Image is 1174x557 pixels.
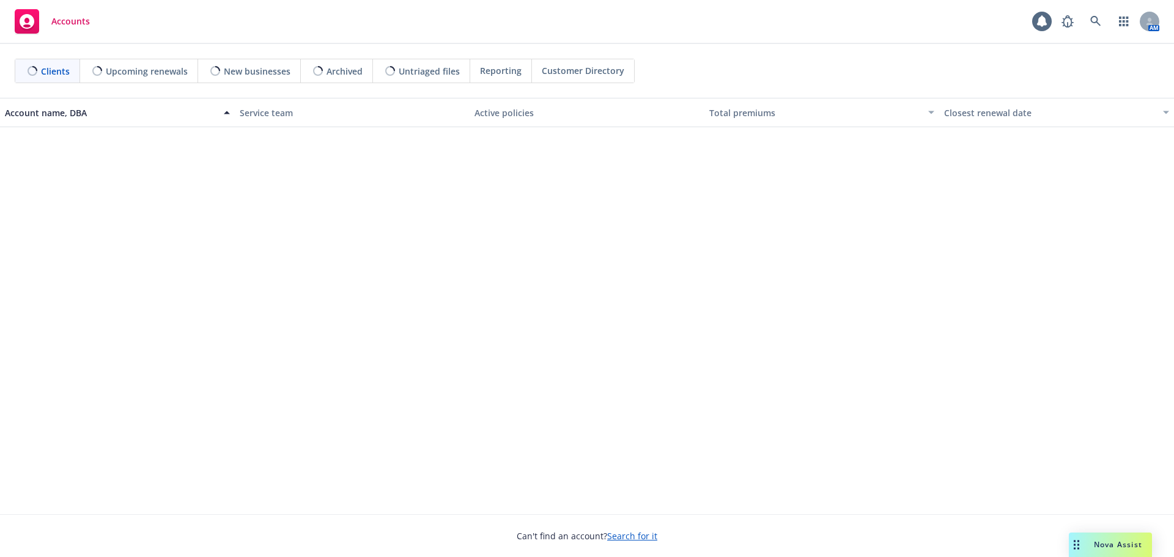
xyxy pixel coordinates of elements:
[1055,9,1080,34] a: Report a Bug
[1069,533,1152,557] button: Nova Assist
[944,106,1156,119] div: Closest renewal date
[939,98,1174,127] button: Closest renewal date
[10,4,95,39] a: Accounts
[224,65,290,78] span: New businesses
[5,106,216,119] div: Account name, DBA
[399,65,460,78] span: Untriaged files
[709,106,921,119] div: Total premiums
[240,106,465,119] div: Service team
[607,530,657,542] a: Search for it
[1112,9,1136,34] a: Switch app
[106,65,188,78] span: Upcoming renewals
[41,65,70,78] span: Clients
[517,529,657,542] span: Can't find an account?
[480,64,522,77] span: Reporting
[474,106,700,119] div: Active policies
[704,98,939,127] button: Total premiums
[1084,9,1108,34] a: Search
[1069,533,1084,557] div: Drag to move
[51,17,90,26] span: Accounts
[1094,539,1142,550] span: Nova Assist
[235,98,470,127] button: Service team
[327,65,363,78] span: Archived
[470,98,704,127] button: Active policies
[542,64,624,77] span: Customer Directory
